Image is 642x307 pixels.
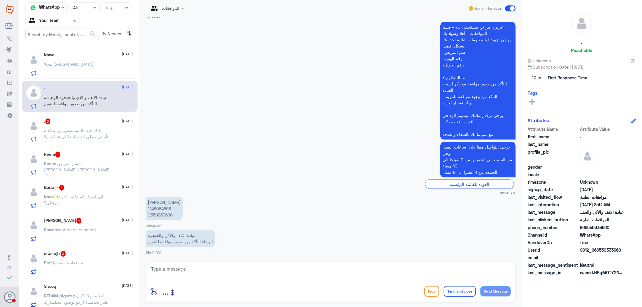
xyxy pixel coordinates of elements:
[528,232,579,238] span: ChannelId
[580,164,624,170] span: null
[528,224,579,231] span: phone_number
[580,194,624,200] span: موافقات الطبية
[528,194,579,200] span: last_visited_flow
[580,224,624,231] span: 966550333660
[146,197,183,220] p: 7/9/2025, 8:40 AM
[528,118,549,123] h6: Attributes
[528,149,579,163] span: profile_pic
[146,250,161,254] span: 08:41 AM
[29,17,38,26] img: yourTeam.svg
[580,254,624,261] span: null
[480,286,511,296] button: Send Message
[528,57,551,64] span: Unknown
[26,52,41,67] img: defaultAdmin.png
[528,262,579,268] span: last_message_sentiment
[44,218,82,224] h5: Rawan Mohammed
[528,186,579,193] span: signup_date
[44,293,108,305] span: : اهلا وسهلا ..كيف نقدر نخدمك؟ ارجو توضيح استفسارك
[44,293,74,298] span: REHAM (Agent)
[500,190,516,195] span: 08:38 AM
[425,180,514,189] div: العودة للقائمة الرئيسية
[59,185,64,191] span: 4
[44,194,104,205] span: : ابي اعرف كم تكلفة اخر زيارة لي؟
[44,194,59,199] span: Nada✨
[44,227,57,232] span: Rawan
[528,126,579,132] span: Attribute Name
[44,185,64,191] h5: Nada✨
[122,118,133,124] span: [DATE]
[580,201,624,208] span: 2025-09-07T05:41:37.149Z
[44,62,51,67] span: You
[580,262,624,268] span: 0
[44,85,45,91] h5: .
[44,128,45,133] span: .
[127,29,132,38] i: ⇅
[440,22,516,140] p: 7/9/2025, 8:38 AM
[528,216,579,223] span: last_clicked_button
[528,171,579,178] span: locale
[580,247,624,253] span: 9812_966550333660
[528,134,579,140] span: first_name
[26,118,41,134] img: defaultAdmin.png
[580,209,624,215] span: عيادة الانف والأذن والحنجرة الرجاء التأكد من صدور موافقه للتنويم
[26,284,41,299] img: defaultAdmin.png
[528,239,579,246] span: HandoverOn
[6,274,13,281] i: check
[122,51,133,57] span: [DATE]
[528,269,579,276] span: last_message_id
[76,218,82,224] span: 4
[44,128,109,146] span: : ما قد جيت المستشفى بس بتأكد تأميني يغطي الخدمات اللي عندكم ولا لا.
[548,75,587,81] span: First Response Time
[26,85,41,100] img: defaultAdmin.png
[580,126,624,132] span: Attribute Value
[26,185,41,200] img: defaultAdmin.png
[26,218,41,233] img: defaultAdmin.png
[528,164,579,170] span: gender
[528,90,538,96] h6: Tags
[580,232,624,238] span: 2
[51,62,94,67] span: : [GEOGRAPHIC_DATA]
[424,286,439,297] button: Drop
[99,29,124,41] span: By Newest
[51,260,83,265] span: : موافقات الطبية
[163,286,169,296] span: ...
[45,118,51,124] span: 5
[580,134,624,140] span: .
[528,247,579,253] span: UserId
[44,161,55,166] span: Reem
[571,48,593,53] h6: Reachable
[146,224,161,228] span: 08:40 AM
[581,38,583,45] h5: .
[57,227,97,232] span: sent an attachment
[6,5,14,14] img: Widebot Logo
[122,84,133,90] span: [DATE]
[440,142,516,177] p: 7/9/2025, 8:38 AM
[528,209,579,215] span: last_message
[580,269,624,276] span: wamid.HBgMOTY2NTUwMzMzNjYwFQIAEhgUM0FGNTIxQzdCQzVFOEUzOTE5NzMA
[26,29,99,40] input: Search by Name, Local etc…
[580,186,624,193] span: 2025-09-07T05:38:11.815Z
[44,95,45,100] span: .
[122,184,133,190] span: [DATE]
[528,141,579,147] span: last_name
[26,251,41,266] img: defaultAdmin.png
[61,251,66,257] span: 3
[528,72,546,83] span: 10 m
[580,216,624,223] span: الموافقات الطبية
[474,6,503,11] span: Human Handover
[163,284,169,298] button: ...
[44,118,51,124] h5: .
[104,4,115,12] div: Tags
[444,286,476,297] button: Send and close
[580,239,624,246] span: true
[122,250,133,256] span: [DATE]
[580,179,624,185] span: Unknown
[44,260,51,265] span: Bot
[528,254,579,261] span: email
[4,291,15,303] button: Avatar
[44,251,66,257] h5: dr.alrajhi
[580,171,624,178] span: null
[528,64,636,70] span: Subscription Date : [DATE]
[572,13,592,34] img: defaultAdmin.png
[44,152,60,158] h5: Reem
